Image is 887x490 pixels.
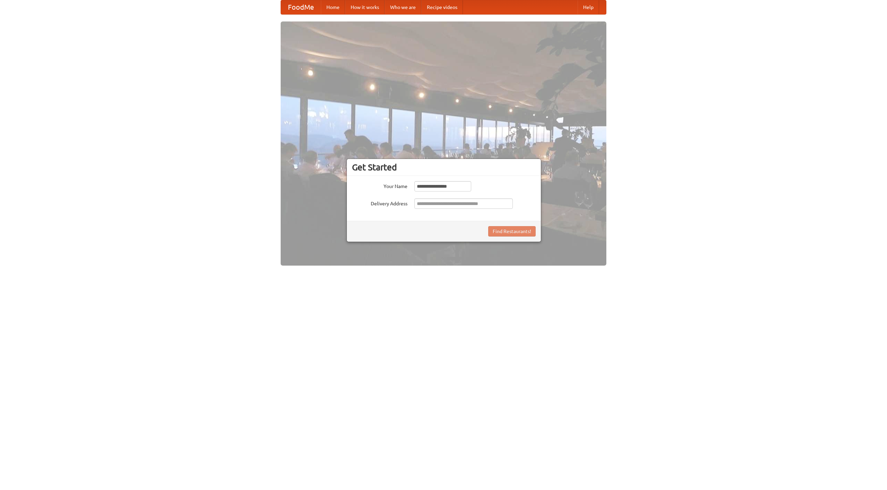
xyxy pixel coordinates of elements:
a: Recipe videos [421,0,463,14]
a: Help [578,0,599,14]
button: Find Restaurants! [488,226,536,237]
a: How it works [345,0,385,14]
a: FoodMe [281,0,321,14]
a: Who we are [385,0,421,14]
label: Delivery Address [352,198,407,207]
h3: Get Started [352,162,536,172]
label: Your Name [352,181,407,190]
a: Home [321,0,345,14]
